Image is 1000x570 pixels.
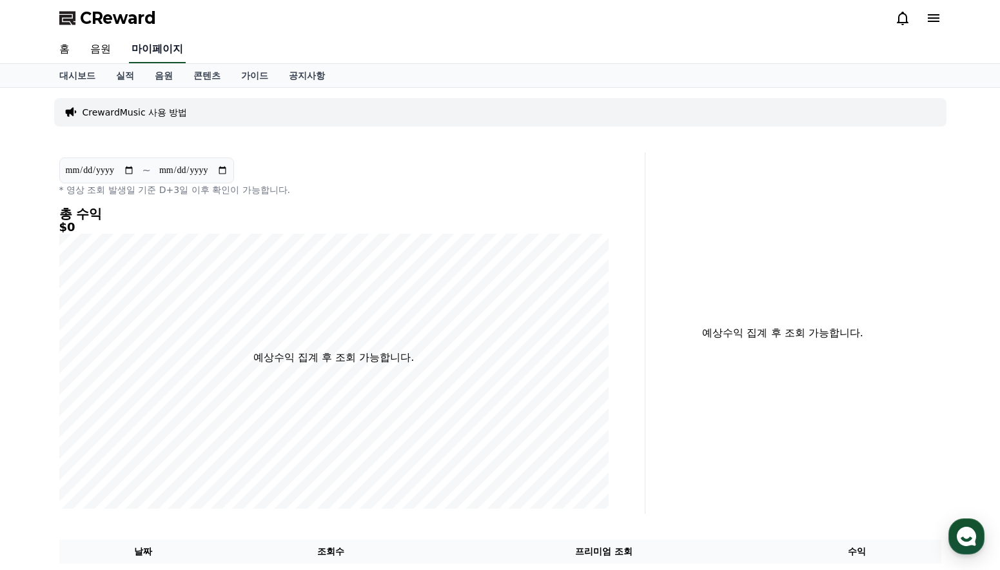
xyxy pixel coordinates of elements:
[49,64,106,87] a: 대시보드
[142,163,151,178] p: ~
[164,102,236,117] button: 운영시간 보기
[48,148,210,161] div: 안녕하세요 크리워드입니다.
[85,409,166,442] a: 대화
[773,540,941,564] th: 수익
[656,325,910,341] p: 예상수익 집계 후 조회 가능합니다.
[118,429,133,440] span: 대화
[4,409,85,442] a: 홈
[59,8,156,28] a: CReward
[59,540,228,564] th: 날짜
[111,258,132,266] b: 채널톡
[144,64,183,87] a: 음원
[98,257,153,267] a: 채널톡이용중
[15,132,236,182] a: CReward안녕하세요 크리워드입니다.문의사항을 남겨주세요 :)
[227,540,434,564] th: 조회수
[48,137,236,148] div: CReward
[166,409,248,442] a: 설정
[90,226,177,236] span: 오전 8:30부터 운영해요
[279,64,335,87] a: 공지사항
[231,64,279,87] a: 가이드
[83,106,188,119] a: CrewardMusic 사용 방법
[59,207,609,221] h4: 총 수익
[18,190,233,221] a: 문의하기
[80,8,156,28] span: CReward
[169,104,222,116] span: 운영시간 보기
[59,183,609,196] p: * 영상 조회 발생일 기준 D+3일 이후 확인이 가능합니다.
[253,350,414,365] p: 예상수익 집계 후 조회 가능합니다.
[15,97,91,117] h1: CReward
[49,36,80,63] a: 홈
[106,64,144,87] a: 실적
[111,258,153,266] span: 이용중
[48,161,210,174] div: 문의사항을 남겨주세요 :)
[199,429,215,439] span: 설정
[435,540,773,564] th: 프리미엄 조회
[183,64,231,87] a: 콘텐츠
[59,221,609,234] h5: $0
[41,429,48,439] span: 홈
[99,199,138,212] span: 문의하기
[129,36,186,63] a: 마이페이지
[80,36,121,63] a: 음원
